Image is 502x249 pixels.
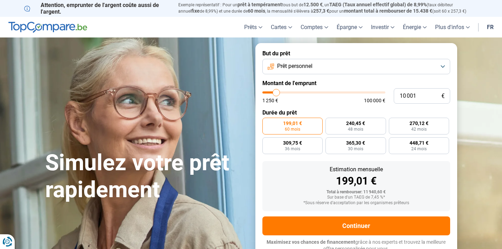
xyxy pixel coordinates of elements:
a: Plus d'infos [431,17,474,37]
div: 199,01 € [268,176,445,186]
label: Durée du prêt [262,109,450,116]
span: 1 250 € [262,98,278,103]
span: montant total à rembourser de 15.438 € [344,8,432,14]
span: 270,12 € [410,121,428,126]
span: fixe [191,8,200,14]
span: 309,75 € [283,140,302,145]
label: But du prêt [262,50,450,57]
button: Prêt personnel [262,59,450,74]
span: Prêt personnel [277,62,312,70]
span: 12.500 € [303,2,323,7]
label: Montant de l'emprunt [262,80,450,87]
a: Épargne [332,17,367,37]
a: Comptes [296,17,332,37]
div: Sur base d'un TAEG de 7,45 %* [268,195,445,200]
a: fr [483,17,498,37]
span: 24 mois [411,147,427,151]
span: TAEG (Taux annuel effectif global) de 8,99% [329,2,427,7]
span: prêt à tempérament [238,2,282,7]
a: Investir [367,17,399,37]
p: Attention, emprunter de l'argent coûte aussi de l'argent. [24,2,170,15]
a: Prêts [240,17,267,37]
div: Total à rembourser: 11 940,60 € [268,190,445,195]
div: Estimation mensuelle [268,167,445,172]
span: 60 mois [285,127,300,131]
span: 36 mois [285,147,300,151]
span: 199,01 € [283,121,302,126]
span: 257,3 € [313,8,329,14]
span: 42 mois [411,127,427,131]
span: 100 000 € [364,98,385,103]
span: 30 mois [348,147,363,151]
span: 448,71 € [410,140,428,145]
p: Exemple représentatif : Pour un tous but de , un (taux débiteur annuel de 8,99%) et une durée de ... [178,2,478,14]
span: 48 mois [348,127,363,131]
a: Cartes [267,17,296,37]
img: TopCompare [8,22,87,33]
span: 240,45 € [346,121,365,126]
span: Maximisez vos chances de financement [267,239,355,245]
h1: Simulez votre prêt rapidement [45,150,247,203]
span: 60 mois [248,8,265,14]
a: Énergie [399,17,431,37]
div: *Sous réserve d'acceptation par les organismes prêteurs [268,201,445,206]
span: 365,30 € [346,140,365,145]
button: Continuer [262,216,450,235]
span: € [441,93,445,99]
